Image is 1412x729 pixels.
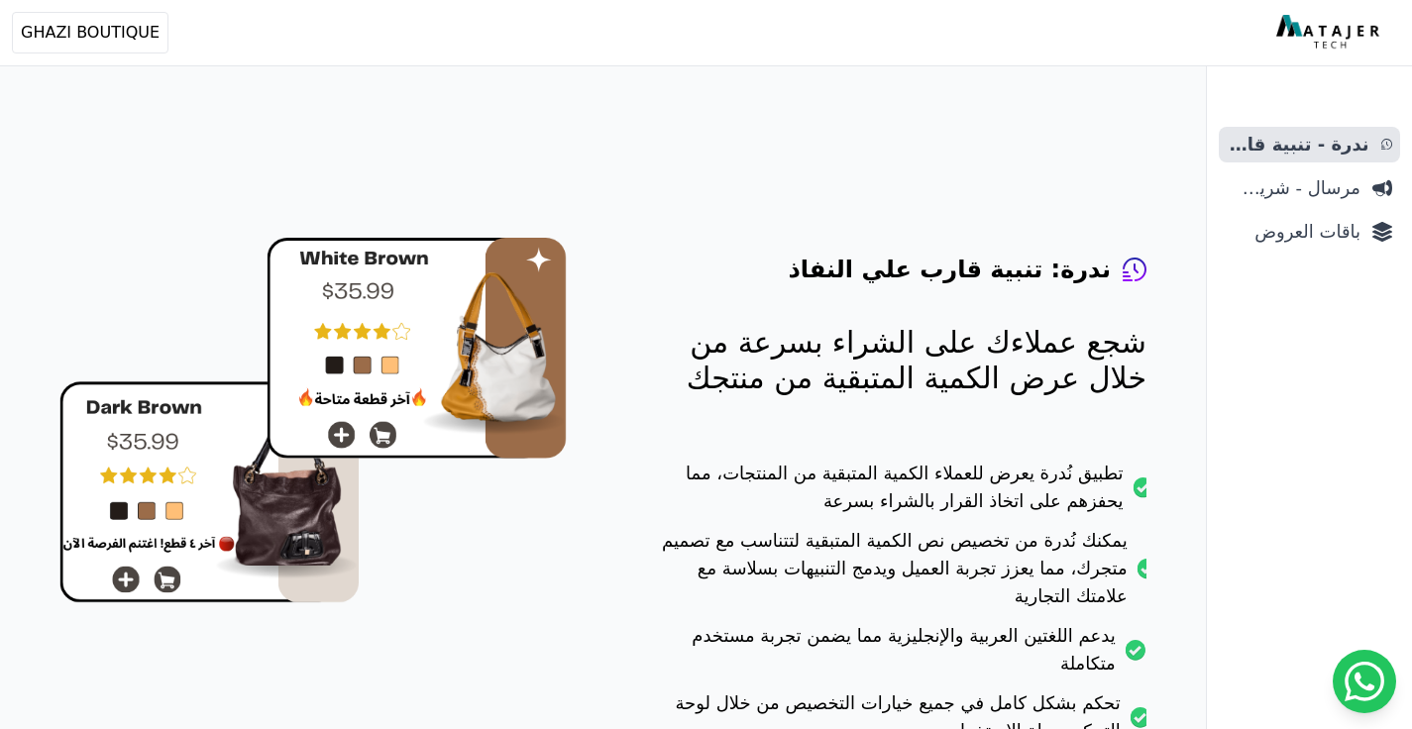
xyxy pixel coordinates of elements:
[1276,15,1384,51] img: MatajerTech Logo
[646,460,1146,527] li: تطبيق نُدرة يعرض للعملاء الكمية المتبقية من المنتجات، مما يحفزهم على اتخاذ القرار بالشراء بسرعة
[1227,174,1360,202] span: مرسال - شريط دعاية
[1227,131,1369,158] span: ندرة - تنبية قارب علي النفاذ
[646,325,1146,396] p: شجع عملاءك على الشراء بسرعة من خلال عرض الكمية المتبقية من منتجك
[646,527,1146,622] li: يمكنك نُدرة من تخصيص نص الكمية المتبقية لتتناسب مع تصميم متجرك، مما يعزز تجربة العميل ويدمج التنب...
[12,12,168,53] button: GHAZI BOUTIQUE
[59,238,567,603] img: hero
[646,622,1146,689] li: يدعم اللغتين العربية والإنجليزية مما يضمن تجربة مستخدم متكاملة
[21,21,160,45] span: GHAZI BOUTIQUE
[1227,218,1360,246] span: باقات العروض
[788,254,1111,285] h4: ندرة: تنبية قارب علي النفاذ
